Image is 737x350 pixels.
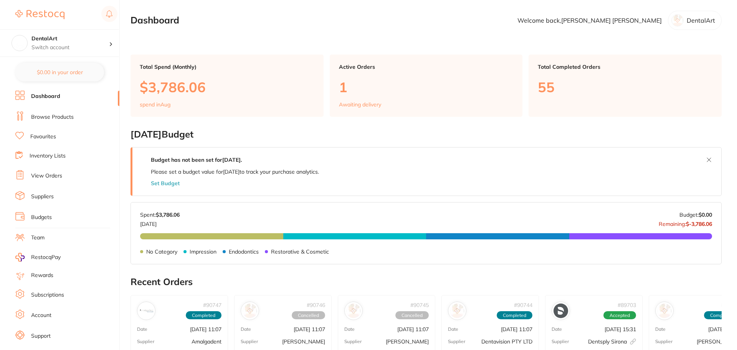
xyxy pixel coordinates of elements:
[339,64,514,70] p: Active Orders
[655,339,673,344] p: Supplier
[203,302,221,308] p: # 90747
[538,79,712,95] p: 55
[339,79,514,95] p: 1
[31,44,109,51] p: Switch account
[137,339,154,344] p: Supplier
[31,172,62,180] a: View Orders
[151,169,319,175] p: Please set a budget value for [DATE] to track your purchase analytics.
[15,6,64,23] a: Restocq Logo
[552,339,569,344] p: Supplier
[410,302,429,308] p: # 90745
[31,214,52,221] a: Budgets
[151,156,242,163] strong: Budget has not been set for [DATE] .
[15,253,61,262] a: RestocqPay
[31,312,51,319] a: Account
[346,304,361,318] img: Adam Dental
[657,304,672,318] img: Henry Schein Halas
[618,302,636,308] p: # 89703
[603,311,636,320] span: Accepted
[344,339,362,344] p: Supplier
[687,17,715,24] p: DentalArt
[307,302,325,308] p: # 90746
[31,332,51,340] a: Support
[397,326,429,332] p: [DATE] 11:07
[655,327,666,332] p: Date
[481,338,532,345] p: Dentavision PTY LTD
[501,326,532,332] p: [DATE] 11:07
[15,253,25,262] img: RestocqPay
[517,17,662,24] p: Welcome back, [PERSON_NAME] [PERSON_NAME]
[514,302,532,308] p: # 90744
[192,338,221,345] p: Amalgadent
[241,339,258,344] p: Supplier
[15,10,64,19] img: Restocq Logo
[186,311,221,320] span: Completed
[151,180,180,186] button: Set Budget
[137,327,147,332] p: Date
[140,212,180,218] p: Spent:
[282,338,325,345] p: [PERSON_NAME]
[679,212,712,218] p: Budget:
[190,249,216,255] p: Impression
[31,113,74,121] a: Browse Products
[140,79,314,95] p: $3,786.06
[31,254,61,261] span: RestocqPay
[699,211,712,218] strong: $0.00
[31,35,109,43] h4: DentalArt
[31,291,64,299] a: Subscriptions
[30,152,66,160] a: Inventory Lists
[686,221,712,227] strong: $-3,786.06
[131,129,722,140] h2: [DATE] Budget
[659,218,712,227] p: Remaining:
[140,218,180,227] p: [DATE]
[15,63,104,81] button: $0.00 in your order
[229,249,259,255] p: Endodontics
[552,327,562,332] p: Date
[497,311,532,320] span: Completed
[243,304,257,318] img: Henry Schein Halas
[241,327,251,332] p: Date
[31,93,60,100] a: Dashboard
[450,304,464,318] img: Dentavision PTY LTD
[395,311,429,320] span: Cancelled
[386,338,429,345] p: [PERSON_NAME]
[529,55,722,117] a: Total Completed Orders55
[190,326,221,332] p: [DATE] 11:07
[344,327,355,332] p: Date
[139,304,154,318] img: Amalgadent
[31,193,54,201] a: Suppliers
[339,101,381,108] p: Awaiting delivery
[330,55,523,117] a: Active Orders1Awaiting delivery
[131,55,324,117] a: Total Spend (Monthly)$3,786.06spend inAug
[140,101,170,108] p: spend in Aug
[554,304,568,318] img: Dentsply Sirona
[156,211,180,218] strong: $3,786.06
[31,234,45,242] a: Team
[448,327,458,332] p: Date
[131,277,722,287] h2: Recent Orders
[30,133,56,141] a: Favourites
[131,15,179,26] h2: Dashboard
[294,326,325,332] p: [DATE] 11:07
[271,249,329,255] p: Restorative & Cosmetic
[12,35,27,51] img: DentalArt
[538,64,712,70] p: Total Completed Orders
[140,64,314,70] p: Total Spend (Monthly)
[31,272,53,279] a: Rewards
[448,339,465,344] p: Supplier
[146,249,177,255] p: No Category
[588,338,636,345] p: Dentsply Sirona
[605,326,636,332] p: [DATE] 15:31
[292,311,325,320] span: Cancelled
